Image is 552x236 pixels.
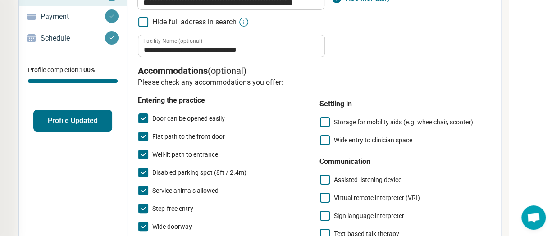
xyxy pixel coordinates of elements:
p: Please check any accommodations you offer: [138,77,490,88]
span: Step-free entry [152,205,193,212]
span: Assisted listening device [334,176,401,183]
span: Flat path to the front door [152,133,225,140]
h4: Communication [319,156,490,167]
div: Open chat [521,205,546,230]
p: Schedule [41,33,105,44]
span: Storage for mobility aids (e.g. wheelchair, scooter) [334,118,473,126]
span: Well-lit path to entrance [152,151,218,158]
span: Service animals allowed [152,187,219,194]
p: (optional) [138,64,490,77]
a: Payment [19,6,127,27]
span: Sign language interpreter [334,212,404,219]
div: Profile completion [28,79,118,83]
h4: Settling in [319,99,490,109]
div: Profile completion: [19,60,127,88]
span: Wide doorway [152,223,192,230]
span: 100 % [80,66,95,73]
span: Wide entry to clinician space [334,136,412,144]
p: Payment [41,11,105,22]
a: Schedule [19,27,127,49]
span: Hide full address in search [152,17,237,27]
button: Profile Updated [33,110,112,132]
span: Virtual remote interpreter (VRI) [334,194,420,201]
label: Facility Name (optional) [143,38,202,44]
span: Accommodations [138,65,208,76]
span: Door can be opened easily [152,115,225,122]
span: Disabled parking spot (8ft / 2.4m) [152,169,246,176]
h4: Entering the practice [138,95,309,106]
